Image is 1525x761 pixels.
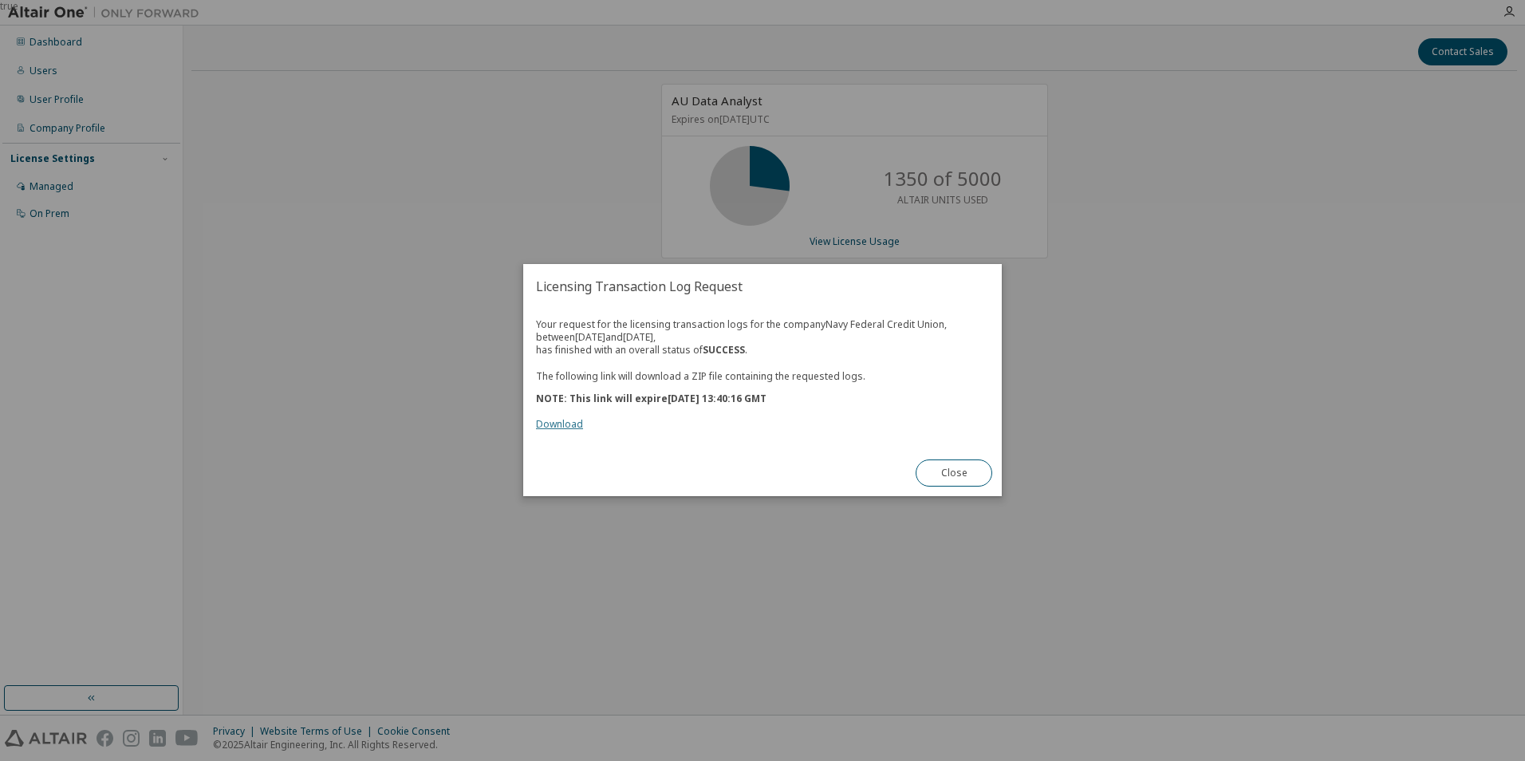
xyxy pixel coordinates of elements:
p: The following link will download a ZIP file containing the requested logs. [536,369,989,383]
h2: Licensing Transaction Log Request [523,264,1002,309]
div: Your request for the licensing transaction logs for the company Navy Federal Credit Union , betwe... [536,318,989,431]
button: Close [916,460,992,487]
b: NOTE: This link will expire [DATE] 13:40:16 GMT [536,392,766,406]
a: Download [536,418,583,432]
b: SUCCESS [703,343,745,357]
